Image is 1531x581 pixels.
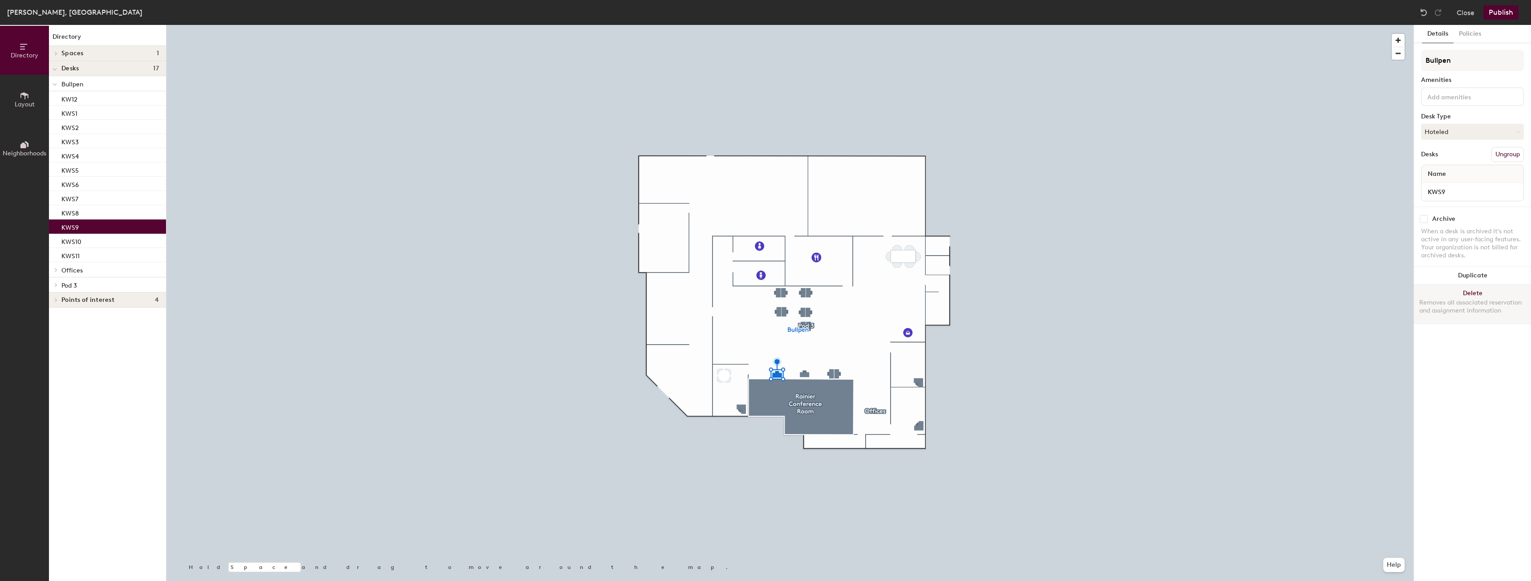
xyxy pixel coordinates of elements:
[3,150,46,157] span: Neighborhoods
[1432,215,1455,223] div: Archive
[1414,267,1531,284] button: Duplicate
[1423,186,1522,198] input: Unnamed desk
[1426,91,1506,102] input: Add amenities
[7,7,142,18] div: [PERSON_NAME], [GEOGRAPHIC_DATA]
[153,65,159,72] span: 17
[61,267,83,274] span: Offices
[61,93,77,103] p: KW12
[61,122,79,132] p: KWS2
[1421,228,1524,260] div: When a desk is archived it's not active in any user-facing features. Your organization is not bil...
[61,107,77,118] p: KWS1
[1457,5,1474,20] button: Close
[61,207,79,217] p: KWS8
[61,50,84,57] span: Spaces
[1454,25,1486,43] button: Policies
[157,50,159,57] span: 1
[15,101,35,108] span: Layout
[61,81,83,88] span: Bullpen
[61,65,79,72] span: Desks
[61,164,79,175] p: KWS5
[61,193,78,203] p: KWS7
[1421,124,1524,140] button: Hoteled
[11,52,38,59] span: Directory
[1491,147,1524,162] button: Ungroup
[61,236,81,246] p: KWS10
[61,221,79,232] p: KWS9
[155,297,159,304] span: 4
[61,136,79,146] p: KWS3
[1483,5,1519,20] button: Publish
[1423,166,1450,182] span: Name
[1421,77,1524,84] div: Amenities
[1419,299,1526,315] div: Removes all associated reservation and assignment information
[1414,284,1531,324] button: DeleteRemoves all associated reservation and assignment information
[1421,151,1438,158] div: Desks
[61,150,79,160] p: KWS4
[49,32,166,46] h1: Directory
[1421,113,1524,120] div: Desk Type
[61,282,77,289] span: Pod 3
[1419,8,1428,17] img: Undo
[61,179,79,189] p: KWS6
[61,250,80,260] p: KWS11
[61,297,114,304] span: Points of interest
[1383,558,1405,572] button: Help
[1422,25,1454,43] button: Details
[1434,8,1442,17] img: Redo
